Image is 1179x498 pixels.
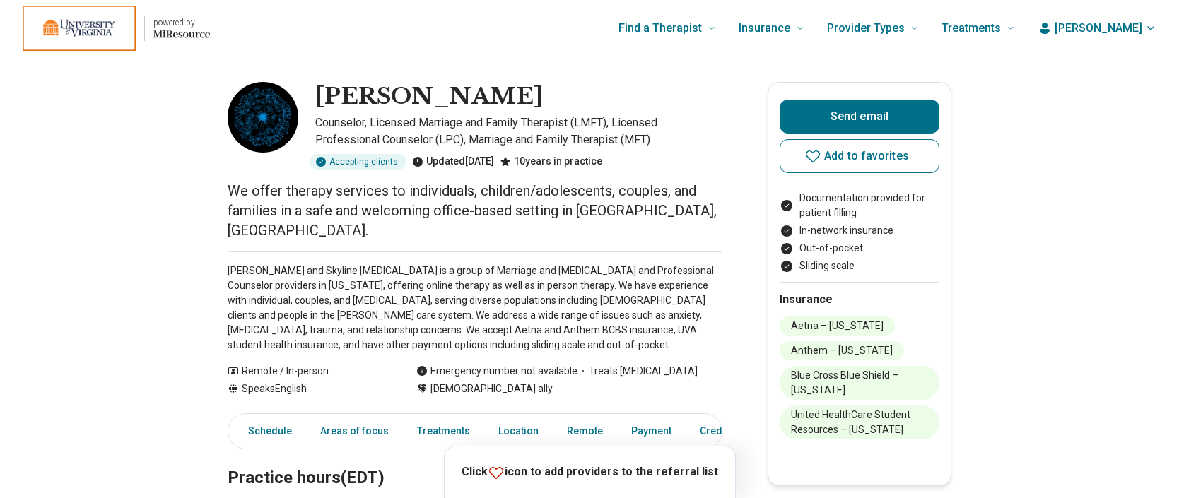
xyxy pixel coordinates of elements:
a: Remote [558,417,611,446]
li: Documentation provided for patient filling [780,191,939,220]
span: [DEMOGRAPHIC_DATA] ally [430,381,553,396]
div: Speaks English [228,381,388,396]
li: Anthem – [US_STATE] [780,341,904,360]
p: We offer therapy services to individuals, children/adolescents, couples, and families in a safe a... [228,181,722,240]
a: Credentials [691,417,762,446]
div: Remote / In-person [228,364,388,379]
div: Accepting clients [310,154,406,170]
a: Areas of focus [312,417,397,446]
a: Location [490,417,547,446]
h2: Insurance [780,291,939,308]
a: Home page [23,6,210,51]
span: Provider Types [827,18,905,38]
img: Christine Bowers, Counselor [228,82,298,153]
button: Send email [780,100,939,134]
li: In-network insurance [780,223,939,238]
h2: Practice hours (EDT) [228,432,722,490]
span: Find a Therapist [618,18,702,38]
ul: Payment options [780,191,939,273]
li: United HealthCare Student Resources – [US_STATE] [780,405,939,439]
span: [PERSON_NAME] [1055,20,1142,37]
button: [PERSON_NAME] [1038,20,1156,37]
span: Treats [MEDICAL_DATA] [577,364,698,379]
p: Counselor, Licensed Marriage and Family Therapist (LMFT), Licensed Professional Counselor (LPC), ... [315,114,722,148]
li: Aetna – [US_STATE] [780,316,895,336]
button: Add to favorites [780,139,939,173]
h1: [PERSON_NAME] [315,82,543,112]
li: Out-of-pocket [780,241,939,256]
span: Add to favorites [824,150,909,162]
span: Treatments [942,18,1001,38]
span: Insurance [739,18,790,38]
a: Treatments [409,417,479,446]
div: 10 years in practice [500,154,602,170]
a: Payment [623,417,680,446]
p: powered by [153,17,210,28]
div: Emergency number not available [416,364,577,379]
li: Sliding scale [780,259,939,273]
div: Updated [DATE] [412,154,494,170]
li: Blue Cross Blue Shield – [US_STATE] [780,366,939,400]
a: Schedule [231,417,300,446]
p: [PERSON_NAME] and Skyline [MEDICAL_DATA] is a group of Marriage and [MEDICAL_DATA] and Profession... [228,263,722,352]
p: Click icon to add providers to the referral list [462,463,718,481]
